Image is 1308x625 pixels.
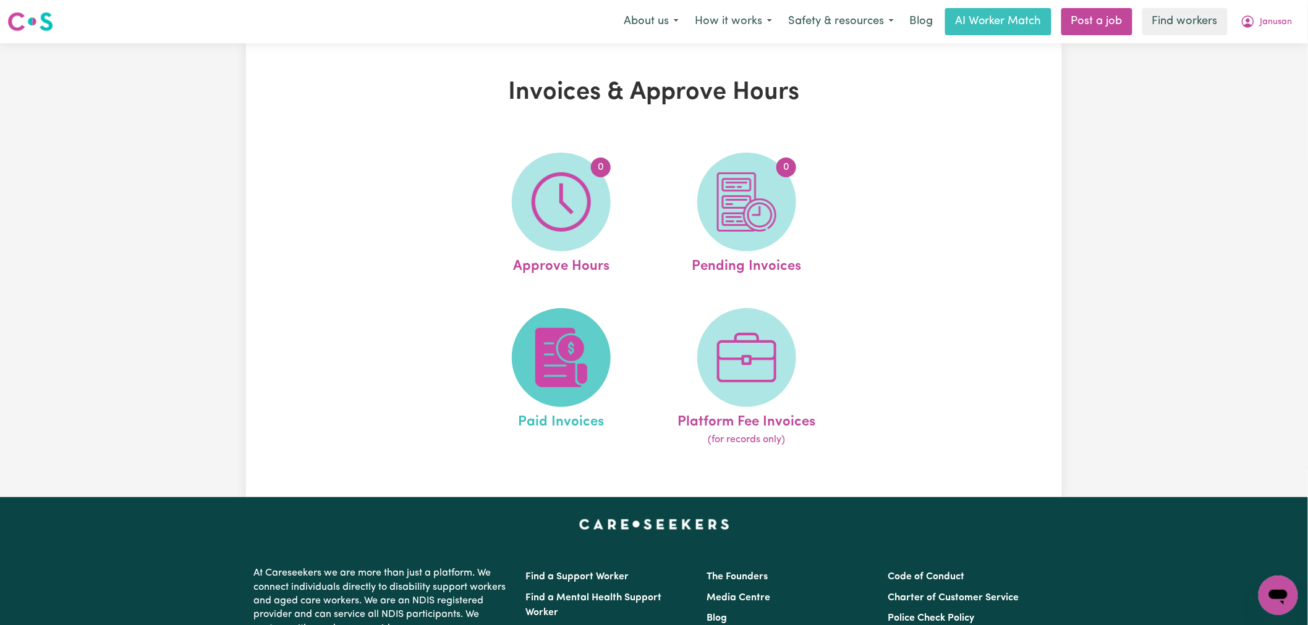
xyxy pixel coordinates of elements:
[616,9,687,35] button: About us
[945,8,1051,35] a: AI Worker Match
[780,9,902,35] button: Safety & resources
[1233,9,1301,35] button: My Account
[591,157,611,177] span: 0
[888,572,965,582] a: Code of Conduct
[472,308,650,448] a: Paid Invoices
[902,8,940,35] a: Blog
[579,519,729,529] a: Careseekers home page
[472,153,650,277] a: Approve Hours
[658,308,836,448] a: Platform Fee Invoices(for records only)
[677,407,815,433] span: Platform Fee Invoices
[707,593,770,603] a: Media Centre
[1260,15,1293,29] span: Janusan
[7,7,53,36] a: Careseekers logo
[389,78,919,107] h1: Invoices & Approve Hours
[513,251,609,277] span: Approve Hours
[687,9,780,35] button: How it works
[658,153,836,277] a: Pending Invoices
[525,593,661,618] a: Find a Mental Health Support Worker
[1061,8,1132,35] a: Post a job
[707,572,768,582] a: The Founders
[1259,576,1298,615] iframe: Button to launch messaging window
[707,613,727,623] a: Blog
[692,251,801,277] span: Pending Invoices
[888,593,1019,603] a: Charter of Customer Service
[708,432,785,447] span: (for records only)
[7,10,53,33] img: Careseekers logo
[518,407,604,433] span: Paid Invoices
[525,572,629,582] a: Find a Support Worker
[888,613,975,623] a: Police Check Policy
[776,157,796,177] span: 0
[1142,8,1228,35] a: Find workers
